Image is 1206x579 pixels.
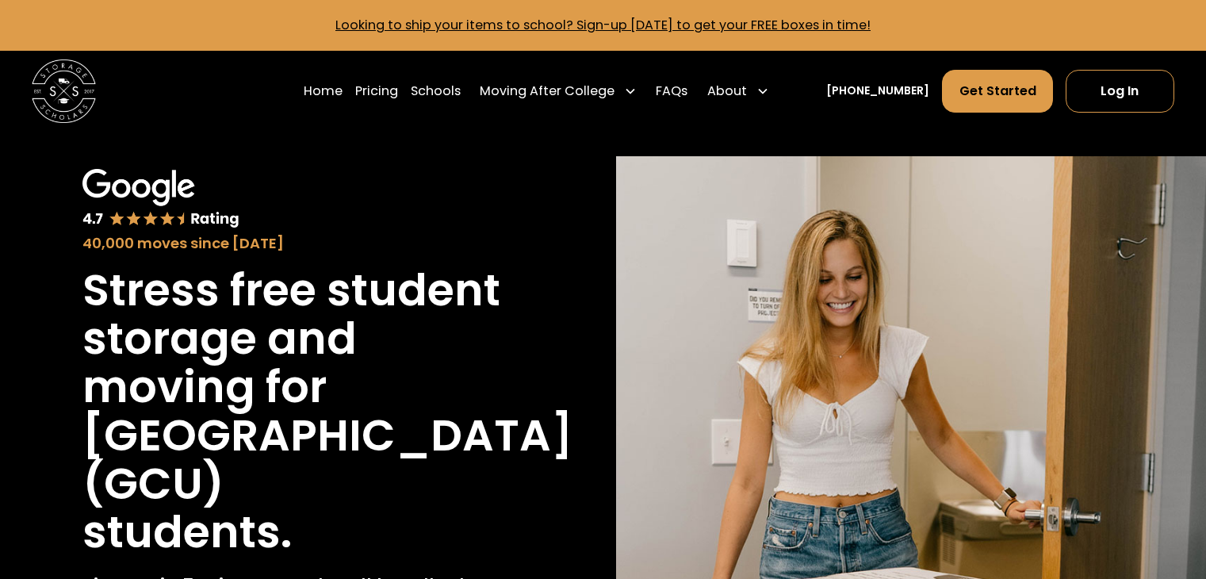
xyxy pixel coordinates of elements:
[82,266,507,412] h1: Stress free student storage and moving for
[82,232,507,254] div: 40,000 moves since [DATE]
[82,412,572,508] h1: [GEOGRAPHIC_DATA] (GCU)
[335,16,871,34] a: Looking to ship your items to school? Sign-up [DATE] to get your FREE boxes in time!
[707,82,747,101] div: About
[826,82,929,99] a: [PHONE_NUMBER]
[656,69,687,113] a: FAQs
[1066,70,1174,113] a: Log In
[942,70,1052,113] a: Get Started
[480,82,614,101] div: Moving After College
[304,69,343,113] a: Home
[32,59,96,124] img: Storage Scholars main logo
[82,169,239,229] img: Google 4.7 star rating
[355,69,398,113] a: Pricing
[82,508,292,557] h1: students.
[411,69,461,113] a: Schools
